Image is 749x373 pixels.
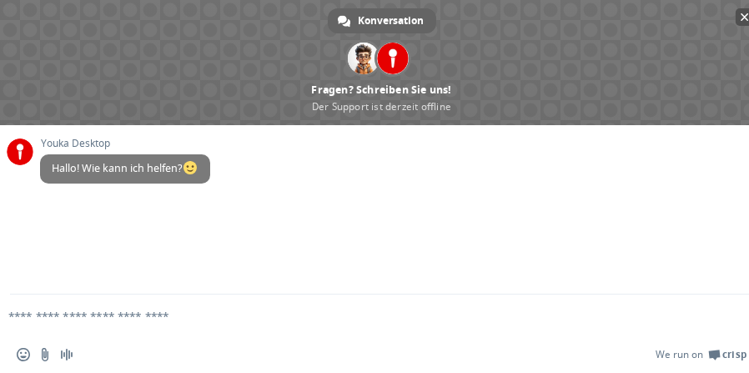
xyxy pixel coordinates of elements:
[359,8,425,33] span: Konversation
[656,348,703,361] span: We run on
[52,161,199,175] span: Hallo! Wie kann ich helfen?
[656,348,746,361] a: We run onCrisp
[722,348,746,361] span: Crisp
[40,138,210,149] span: Youka Desktop
[328,8,436,33] div: Konversation
[17,348,30,361] span: Einen Emoji einfügen
[8,309,701,324] textarea: Verfassen Sie Ihre Nachricht…
[60,348,73,361] span: Audionachricht aufzeichnen
[38,348,52,361] span: Datei senden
